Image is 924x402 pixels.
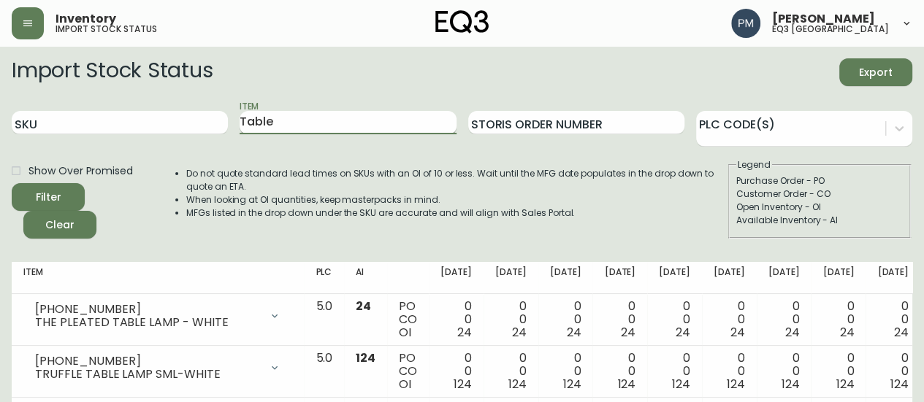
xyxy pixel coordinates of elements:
li: MFGs listed in the drop down under the SKU are accurate and will align with Sales Portal. [186,206,727,220]
div: 0 0 [659,300,690,339]
span: 24 [839,324,854,341]
span: 24 [512,324,527,341]
button: Clear [23,211,96,239]
th: [DATE] [757,262,812,294]
div: PO CO [399,300,417,339]
span: OI [399,324,411,341]
div: Open Inventory - OI [736,201,903,214]
th: PLC [304,262,344,294]
th: [DATE] [702,262,757,294]
div: Purchase Order - PO [736,174,903,188]
span: 24 [676,324,690,341]
span: 124 [890,376,909,393]
th: [DATE] [592,262,647,294]
button: Export [839,58,912,86]
span: Clear [35,216,85,234]
img: 0a7c5790205149dfd4c0ba0a3a48f705 [731,9,760,38]
div: 0 0 [768,352,800,391]
span: 124 [617,376,635,393]
th: Item [12,262,304,294]
h2: Import Stock Status [12,58,213,86]
th: [DATE] [811,262,866,294]
div: 0 0 [440,300,472,339]
div: 0 0 [822,352,854,391]
div: PO CO [399,352,417,391]
legend: Legend [736,158,772,171]
span: 124 [782,376,800,393]
div: 0 0 [877,352,909,391]
span: 124 [563,376,581,393]
div: 0 0 [659,352,690,391]
span: [PERSON_NAME] [772,13,875,25]
th: [DATE] [647,262,702,294]
span: 24 [621,324,635,341]
span: 24 [730,324,745,341]
th: [DATE] [866,262,920,294]
span: Export [851,63,901,82]
div: [PHONE_NUMBER] [35,355,260,368]
span: Show Over Promised [28,163,133,179]
div: 0 0 [714,300,745,339]
span: 24 [567,324,581,341]
span: OI [399,376,411,393]
li: Do not quote standard lead times on SKUs with an OI of 10 or less. Wait until the MFG date popula... [186,167,727,193]
th: AI [344,262,387,294]
span: 24 [894,324,909,341]
span: 24 [785,324,800,341]
span: 124 [356,349,375,366]
div: 0 0 [495,352,527,391]
img: logo [435,10,489,34]
div: 0 0 [440,352,472,391]
div: [PHONE_NUMBER]TRUFFLE TABLE LAMP SML-WHITE [23,352,292,384]
div: THE PLEATED TABLE LAMP - WHITE [35,316,260,329]
th: [DATE] [429,262,484,294]
h5: eq3 [GEOGRAPHIC_DATA] [772,25,889,34]
div: 0 0 [550,300,581,339]
th: [DATE] [484,262,538,294]
button: Filter [12,183,85,211]
td: 5.0 [304,294,344,346]
h5: import stock status [56,25,157,34]
div: [PHONE_NUMBER] [35,303,260,316]
span: 124 [454,376,472,393]
span: 24 [457,324,472,341]
span: 124 [508,376,527,393]
div: TRUFFLE TABLE LAMP SML-WHITE [35,368,260,381]
div: Customer Order - CO [736,188,903,201]
div: 0 0 [604,352,635,391]
div: 0 0 [877,300,909,339]
div: 0 0 [604,300,635,339]
th: [DATE] [538,262,593,294]
span: 124 [727,376,745,393]
div: Available Inventory - AI [736,214,903,227]
div: 0 0 [495,300,527,339]
span: 124 [836,376,854,393]
div: 0 0 [822,300,854,339]
li: When looking at OI quantities, keep masterpacks in mind. [186,193,727,206]
div: [PHONE_NUMBER]THE PLEATED TABLE LAMP - WHITE [23,300,292,332]
div: 0 0 [768,300,800,339]
div: 0 0 [714,352,745,391]
span: Inventory [56,13,116,25]
td: 5.0 [304,346,344,398]
span: 124 [672,376,690,393]
div: 0 0 [550,352,581,391]
span: 24 [356,298,371,314]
